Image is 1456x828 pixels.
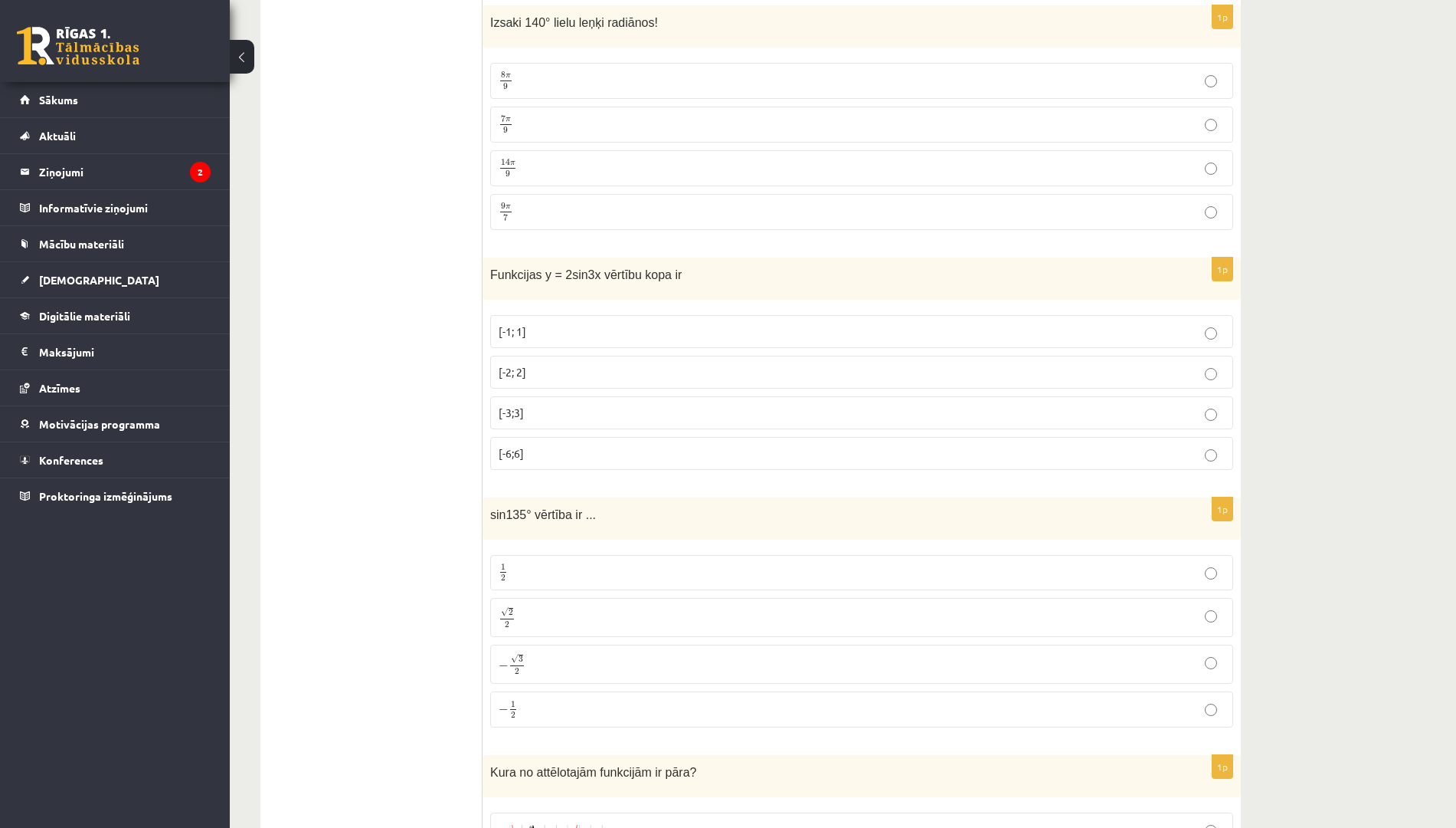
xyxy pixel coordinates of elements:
[20,406,211,442] a: Motivācijas programma
[39,190,211,225] legend: Informatīvie ziņojumi
[490,508,596,521] span: sin135° vērtība ir ...
[190,162,211,182] i: 2
[39,93,78,107] span: Sākums
[506,205,511,210] span: π
[39,273,159,287] span: [DEMOGRAPHIC_DATA]
[490,268,682,281] span: Funkcijas y = 2sin3x vērtību kopa ir
[1205,327,1217,340] input: [-1; 1]
[501,203,506,210] span: 9
[509,609,513,616] span: 2
[20,118,211,153] a: Aktuāli
[501,575,506,582] span: 2
[490,16,658,29] span: Izsaki 140° lielu leņķi radiānos!
[511,655,519,664] span: √
[20,370,211,406] a: Atzīmes
[20,154,211,189] a: Ziņojumi2
[1212,5,1233,29] p: 1p
[20,82,211,117] a: Sākums
[501,564,506,571] span: 1
[506,171,510,178] span: 9
[39,489,172,503] span: Proktoringa izmēģinājums
[20,262,211,297] a: [DEMOGRAPHIC_DATA]
[506,74,511,79] span: π
[503,127,508,134] span: 9
[39,381,80,395] span: Atzīmes
[1212,754,1233,779] p: 1p
[17,27,139,65] a: Rīgas 1. Tālmācības vidusskola
[503,83,508,90] span: 9
[20,442,211,478] a: Konferences
[519,656,523,663] span: 3
[499,705,509,715] span: −
[506,118,511,123] span: π
[503,215,508,222] span: 7
[39,417,160,431] span: Motivācijas programma
[20,298,211,333] a: Digitālie materiāli
[505,622,509,629] span: 2
[39,154,211,189] legend: Ziņojumi
[501,72,506,79] span: 8
[501,159,510,166] span: 14
[1212,257,1233,281] p: 1p
[499,662,509,671] span: −
[510,162,515,166] span: π
[20,334,211,370] a: Maksājumi
[499,406,524,419] span: [-3;3]
[501,116,506,123] span: 7
[20,190,211,225] a: Informatīvie ziņojumi
[499,324,526,338] span: [-1; 1]
[39,237,124,251] span: Mācību materiāli
[20,226,211,261] a: Mācību materiāli
[20,478,211,514] a: Proktoringa izmēģinājums
[511,711,515,718] span: 2
[1205,409,1217,421] input: [-3;3]
[1212,497,1233,521] p: 1p
[490,766,696,779] span: Kura no attēlotajām funkcijām ir pāra?
[39,309,130,323] span: Digitālie materiāli
[511,701,515,708] span: 1
[515,669,519,675] span: 2
[499,446,524,460] span: [-6;6]
[39,453,103,467] span: Konferences
[501,608,509,617] span: √
[39,129,76,143] span: Aktuāli
[39,334,211,370] legend: Maksājumi
[499,365,526,379] span: [-2; 2]
[1205,449,1217,462] input: [-6;6]
[1205,368,1217,380] input: [-2; 2]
